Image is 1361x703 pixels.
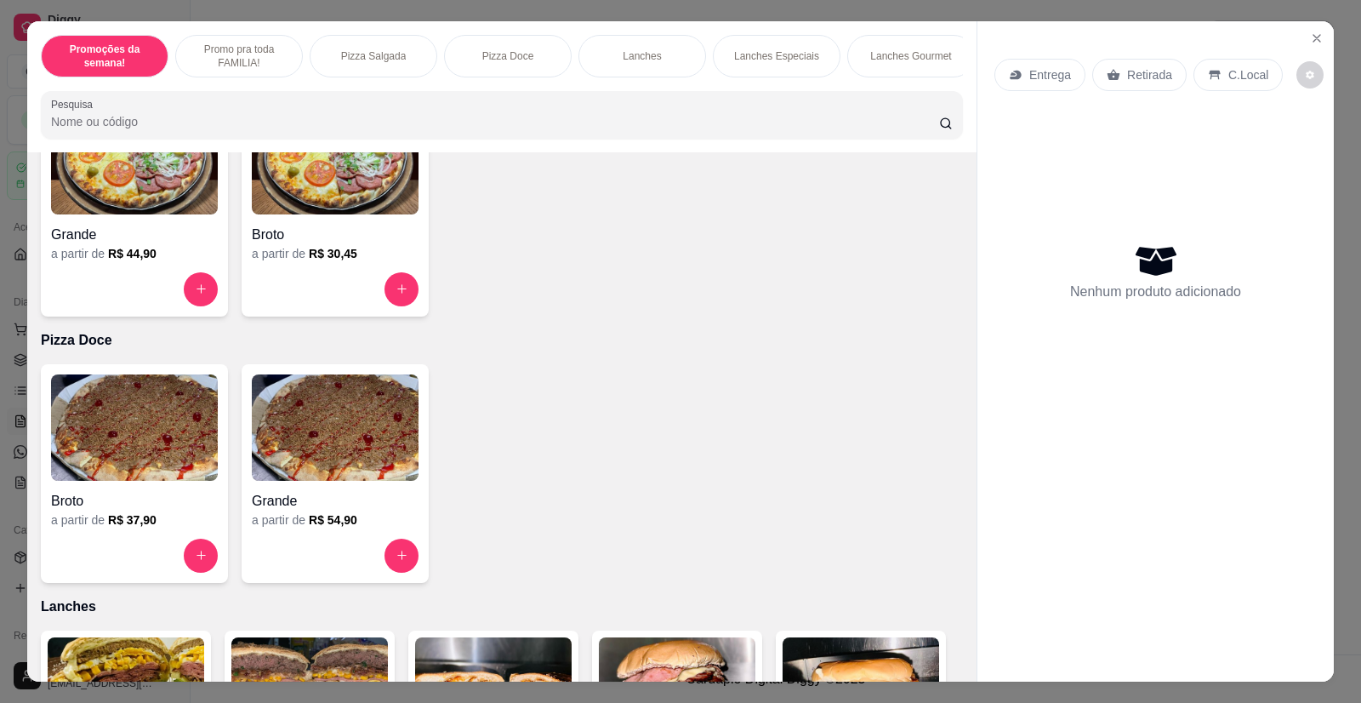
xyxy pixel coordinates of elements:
img: product-image [252,108,419,214]
img: product-image [51,108,218,214]
img: product-image [51,374,218,481]
p: Nenhum produto adicionado [1070,282,1241,302]
h4: Grande [252,491,419,512]
h6: R$ 37,90 [108,512,157,529]
img: product-image [252,374,419,481]
h6: R$ 54,90 [309,512,357,529]
button: decrease-product-quantity [1296,61,1324,89]
div: a partir de [252,512,419,529]
button: increase-product-quantity [384,539,419,573]
p: Promo pra toda FAMILIA! [190,43,288,70]
h6: R$ 30,45 [309,245,357,262]
p: Pizza Doce [41,330,963,351]
p: Retirada [1127,66,1172,83]
label: Pesquisa [51,97,99,111]
button: Close [1303,25,1330,52]
input: Pesquisa [51,113,939,130]
p: Pizza Doce [482,49,534,63]
p: Lanches Especiais [734,49,819,63]
p: Lanches Gourmet [870,49,951,63]
div: a partir de [51,512,218,529]
h6: R$ 44,90 [108,245,157,262]
button: increase-product-quantity [184,272,218,306]
h4: Broto [51,491,218,512]
div: a partir de [51,245,218,262]
button: increase-product-quantity [384,272,419,306]
p: C.Local [1228,66,1268,83]
p: Entrega [1029,66,1071,83]
p: Lanches [623,49,661,63]
h4: Broto [252,225,419,245]
p: Pizza Salgada [341,49,407,63]
button: increase-product-quantity [184,539,218,573]
p: Promoções da semana! [55,43,154,70]
div: a partir de [252,245,419,262]
p: Lanches [41,597,963,617]
h4: Grande [51,225,218,245]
